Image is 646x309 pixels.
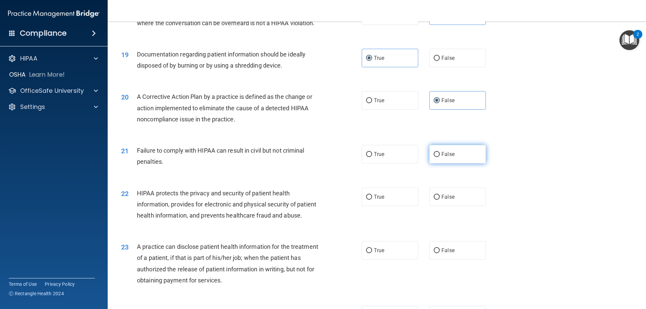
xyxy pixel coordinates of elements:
[20,103,45,111] p: Settings
[441,97,455,104] span: False
[441,194,455,200] span: False
[366,195,372,200] input: True
[20,87,84,95] p: OfficeSafe University
[637,34,639,43] div: 2
[121,190,129,198] span: 22
[45,281,75,287] a: Privacy Policy
[121,243,129,251] span: 23
[441,55,455,61] span: False
[20,29,67,38] h4: Compliance
[121,147,129,155] span: 21
[366,248,372,253] input: True
[434,152,440,157] input: False
[374,194,384,200] span: True
[137,190,316,219] span: HIPAA protects the privacy and security of patient health information, provides for electronic an...
[366,152,372,157] input: True
[29,71,65,79] p: Learn More!
[8,87,98,95] a: OfficeSafe University
[374,97,384,104] span: True
[8,54,98,63] a: HIPAA
[9,71,26,79] p: OSHA
[619,30,639,50] button: Open Resource Center, 2 new notifications
[9,281,37,287] a: Terms of Use
[434,248,440,253] input: False
[121,93,129,101] span: 20
[20,54,37,63] p: HIPAA
[8,7,100,21] img: PMB logo
[137,147,304,165] span: Failure to comply with HIPAA can result in civil but not criminal penalties.
[121,51,129,59] span: 19
[374,247,384,254] span: True
[374,55,384,61] span: True
[137,8,315,27] span: Employees having a conversation about a patient in a public area where the conversation can be ov...
[137,243,318,284] span: A practice can disclose patient health information for the treatment of a patient, if that is par...
[374,151,384,157] span: True
[137,51,306,69] span: Documentation regarding patient information should be ideally disposed of by burning or by using ...
[366,98,372,103] input: True
[9,290,64,297] span: Ⓒ Rectangle Health 2024
[441,151,455,157] span: False
[137,93,312,122] span: A Corrective Action Plan by a practice is defined as the change or action implemented to eliminat...
[434,56,440,61] input: False
[434,98,440,103] input: False
[8,103,98,111] a: Settings
[441,247,455,254] span: False
[434,195,440,200] input: False
[366,56,372,61] input: True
